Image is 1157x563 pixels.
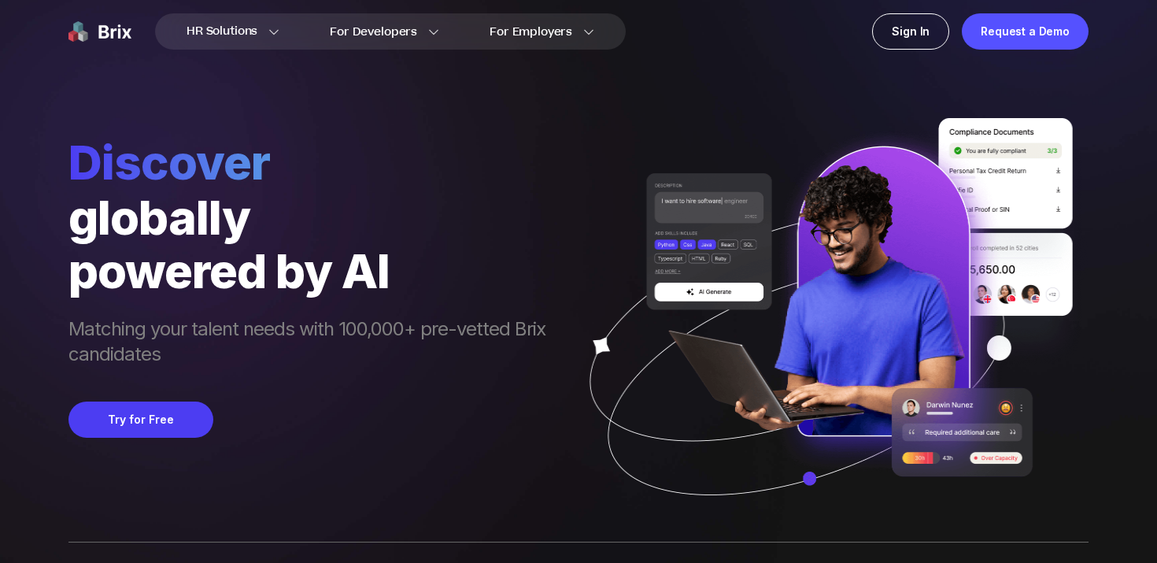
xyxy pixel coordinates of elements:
[68,134,561,191] span: Discover
[561,118,1089,542] img: ai generate
[68,244,561,298] div: powered by AI
[68,317,561,370] span: Matching your talent needs with 100,000+ pre-vetted Brix candidates
[962,13,1089,50] a: Request a Demo
[68,402,213,438] button: Try for Free
[872,13,949,50] a: Sign In
[187,19,257,44] span: HR Solutions
[330,24,417,40] span: For Developers
[68,191,561,244] div: globally
[490,24,572,40] span: For Employers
